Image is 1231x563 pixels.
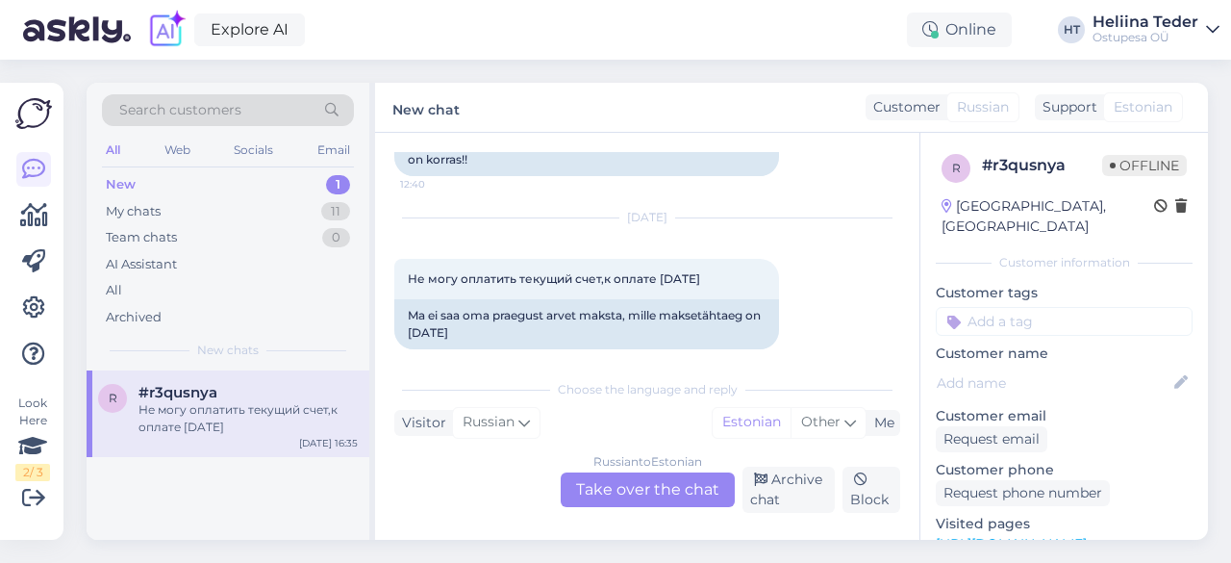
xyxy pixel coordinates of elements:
[106,308,162,327] div: Archived
[952,161,961,175] span: r
[713,408,791,437] div: Estonian
[463,412,515,433] span: Russian
[106,255,177,274] div: AI Assistant
[299,436,358,450] div: [DATE] 16:35
[102,138,124,163] div: All
[321,202,350,221] div: 11
[936,514,1193,534] p: Visited pages
[138,401,358,436] div: Не могу оплатить текущий счет,к оплате [DATE]
[394,209,900,226] div: [DATE]
[1058,16,1085,43] div: HT
[146,10,187,50] img: explore-ai
[230,138,277,163] div: Socials
[15,98,52,129] img: Askly Logo
[314,138,354,163] div: Email
[394,299,779,349] div: Ma ei saa oma praegust arvet maksta, mille maksetähtaeg on [DATE]
[842,467,900,513] div: Block
[942,196,1154,237] div: [GEOGRAPHIC_DATA], [GEOGRAPHIC_DATA]
[936,307,1193,336] input: Add a tag
[400,177,472,192] span: 12:40
[982,154,1102,177] div: # r3qusnya
[936,406,1193,426] p: Customer email
[15,395,50,481] div: Look Here
[1093,30,1198,45] div: Ostupesa OÜ
[197,342,259,359] span: New chats
[1093,14,1219,45] a: Heliina TederOstupesa OÜ
[106,281,122,300] div: All
[936,535,1087,552] a: [URL][DOMAIN_NAME]
[15,464,50,481] div: 2 / 3
[593,453,702,471] div: Russian to Estonian
[907,13,1012,47] div: Online
[106,175,136,194] div: New
[936,254,1193,271] div: Customer information
[109,391,117,405] span: r
[937,372,1170,394] input: Add name
[742,467,836,513] div: Archive chat
[936,460,1193,480] p: Customer phone
[394,381,900,398] div: Choose the language and reply
[957,97,1009,117] span: Russian
[1035,97,1097,117] div: Support
[106,202,161,221] div: My chats
[326,175,350,194] div: 1
[1093,14,1198,30] div: Heliina Teder
[866,97,941,117] div: Customer
[936,480,1110,506] div: Request phone number
[936,344,1193,364] p: Customer name
[394,413,446,433] div: Visitor
[194,13,305,46] a: Explore AI
[400,350,472,365] span: 16:35
[867,413,894,433] div: Me
[106,228,177,247] div: Team chats
[801,413,841,430] span: Other
[161,138,194,163] div: Web
[392,94,460,120] label: New chat
[119,100,241,120] span: Search customers
[322,228,350,247] div: 0
[561,473,735,507] div: Take over the chat
[1114,97,1172,117] span: Estonian
[936,283,1193,303] p: Customer tags
[1102,155,1187,176] span: Offline
[138,384,217,401] span: #r3qusnya
[408,271,700,286] span: Не могу оплатить текущий счет,к оплате [DATE]
[936,426,1047,452] div: Request email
